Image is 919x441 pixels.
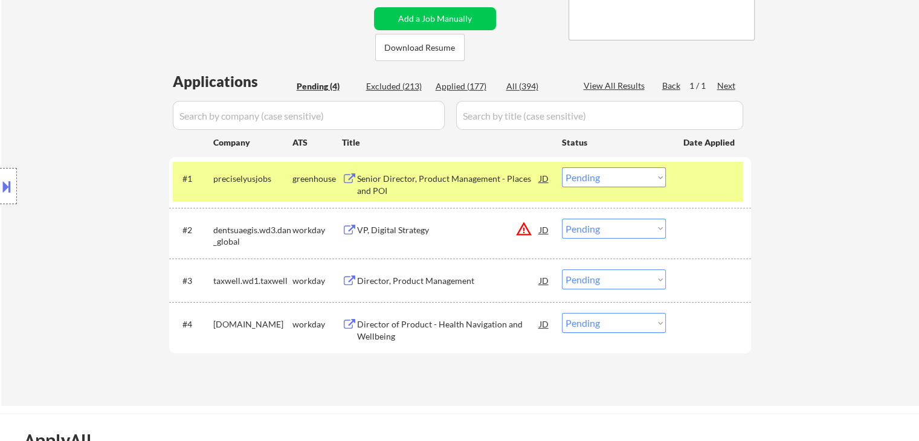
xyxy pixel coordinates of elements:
div: Status [562,131,666,153]
div: taxwell.wd1.taxwell [213,275,292,287]
button: Add a Job Manually [374,7,496,30]
div: Title [342,137,550,149]
div: Company [213,137,292,149]
div: greenhouse [292,173,342,185]
div: JD [538,219,550,240]
div: Director, Product Management [357,275,540,287]
input: Search by title (case sensitive) [456,101,743,130]
div: Senior Director, Product Management - Places and POI [357,173,540,196]
div: JD [538,269,550,291]
div: Applied (177) [436,80,496,92]
div: JD [538,167,550,189]
div: preciselyusjobs [213,173,292,185]
div: View All Results [584,80,648,92]
div: Next [717,80,737,92]
div: VP, Digital Strategy [357,224,540,236]
div: workday [292,275,342,287]
div: #4 [182,318,204,330]
div: Pending (4) [297,80,357,92]
div: workday [292,224,342,236]
div: Back [662,80,682,92]
div: ATS [292,137,342,149]
div: 1 / 1 [689,80,717,92]
div: dentsuaegis.wd3.dan_global [213,224,292,248]
button: warning_amber [515,220,532,237]
input: Search by company (case sensitive) [173,101,445,130]
button: Download Resume [375,34,465,61]
div: Date Applied [683,137,737,149]
div: All (394) [506,80,567,92]
div: Applications [173,74,292,89]
div: JD [538,313,550,335]
div: Director of Product - Health Navigation and Wellbeing [357,318,540,342]
div: Excluded (213) [366,80,427,92]
div: workday [292,318,342,330]
div: [DOMAIN_NAME] [213,318,292,330]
